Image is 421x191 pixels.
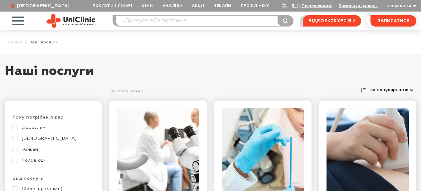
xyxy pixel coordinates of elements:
[387,4,412,8] span: Українська
[109,90,143,93] a: Очистити фільтр
[46,14,95,28] img: Uniclinic
[12,136,93,141] a: [DEMOGRAPHIC_DATA]
[5,64,416,86] h1: Наші послуги
[292,4,305,8] a: 9-103
[368,86,416,94] button: за популярністю
[339,3,378,8] button: Замовити дзвінок
[17,3,70,9] span: [GEOGRAPHIC_DATA]
[308,16,351,26] span: відеоекскурсія
[12,147,93,152] a: Жінкам
[5,40,22,45] a: Головна
[12,176,94,186] div: Вид послуги
[302,4,332,8] a: Подзвонити
[378,19,409,23] span: записатися
[29,40,59,45] span: Наші послуги
[12,158,93,163] a: Чоловікам
[303,15,361,27] a: відеоекскурсія
[385,4,416,9] button: Українська
[370,15,416,27] button: записатися
[116,16,293,26] input: Послуга або прізвище
[12,125,93,130] a: Дорослим
[12,115,94,125] div: Кому потрібен лікар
